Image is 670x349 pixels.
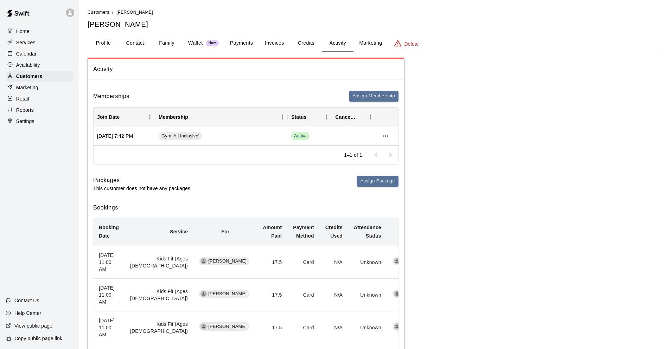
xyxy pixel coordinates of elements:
th: [DATE] 11:00 AM [93,279,125,311]
div: Membership [159,107,188,127]
p: Customers [16,73,42,80]
h6: Packages [93,176,192,185]
button: Sort [120,112,129,122]
button: Sort [307,112,317,122]
span: Gym 'All Inclusive' [159,133,202,140]
div: Settings [6,116,74,127]
span: [PERSON_NAME] [116,10,153,15]
b: Credits Used [325,225,343,239]
p: This customer does not have any packages. [93,185,192,192]
p: Copy public page link [14,335,62,342]
td: Unknown [348,246,387,279]
div: Membership [155,107,288,127]
a: Reports [6,105,74,115]
button: Menu [365,112,376,122]
b: Amount Paid [263,225,282,239]
a: Services [6,37,74,48]
a: Availability [6,60,74,70]
div: Status [288,107,332,127]
p: Contact Us [14,297,39,304]
div: [DATE] 7:42 PM [94,127,155,146]
p: Retail [16,95,29,102]
span: New [206,41,219,45]
div: Tryten Porter [200,323,207,330]
p: Help Center [14,310,41,317]
button: Payments [224,35,259,52]
p: Wallet [188,39,203,47]
a: Retail [6,93,74,104]
b: Service [170,229,188,234]
button: Profile [88,35,119,52]
button: Menu [277,112,288,122]
th: [DATE] 11:00 AM [93,246,125,279]
span: Activity [93,65,398,74]
td: N/A [320,246,348,279]
button: Credits [290,35,322,52]
td: N/A [320,279,348,311]
div: Cancel Date [336,107,356,127]
a: Customers [88,9,109,15]
span: [PERSON_NAME] [205,323,249,330]
p: Settings [16,118,34,125]
h6: Memberships [93,92,129,101]
td: Unknown [348,311,387,344]
h6: Bookings [93,203,398,212]
div: Tryten Porter [200,258,207,264]
div: basic tabs example [88,35,662,52]
td: Kids Fit (Ages [DEMOGRAPHIC_DATA]) [125,246,193,279]
li: / [112,8,114,16]
td: Unknown [348,279,387,311]
span: Active [291,133,310,140]
a: Home [6,26,74,37]
a: Marketing [6,82,74,93]
div: Marissa Porter [200,291,207,297]
th: [DATE] 11:00 AM [93,311,125,344]
nav: breadcrumb [88,8,662,16]
p: View public page [14,322,52,329]
button: Sort [188,112,198,122]
button: more actions [379,130,391,142]
h5: [PERSON_NAME] [88,20,662,29]
button: Family [151,35,183,52]
div: Join Date [97,107,120,127]
b: Payment Method [293,225,314,239]
a: Gym 'All Inclusive' [159,132,204,140]
td: Kids Fit (Ages [DEMOGRAPHIC_DATA]) [125,279,193,311]
b: For [221,229,229,234]
b: Booking Date [99,225,119,239]
div: [PERSON_NAME] [393,322,443,331]
button: Menu [145,112,155,122]
td: 17.5 [257,246,288,279]
p: Calendar [16,50,37,57]
td: Kids Fit (Ages [DEMOGRAPHIC_DATA]) [125,311,193,344]
td: 17.5 [257,279,288,311]
div: Cancel Date [332,107,376,127]
p: Marketing [16,84,38,91]
p: Reports [16,106,34,114]
span: Active [291,132,310,140]
div: Payton Hammond [394,258,400,264]
td: Card [287,311,319,344]
div: [PERSON_NAME] [393,257,443,265]
button: Menu [321,112,332,122]
div: [PERSON_NAME] [393,290,443,298]
button: Assign Package [357,176,398,187]
td: N/A [320,311,348,344]
div: Payton Hammond [394,291,400,297]
a: Customers [6,71,74,82]
td: 17.5 [257,311,288,344]
a: Calendar [6,49,74,59]
p: Availability [16,62,40,69]
p: Services [16,39,36,46]
span: [PERSON_NAME] [205,258,249,265]
span: Customers [88,10,109,15]
button: Invoices [259,35,290,52]
span: [PERSON_NAME] [205,291,249,297]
